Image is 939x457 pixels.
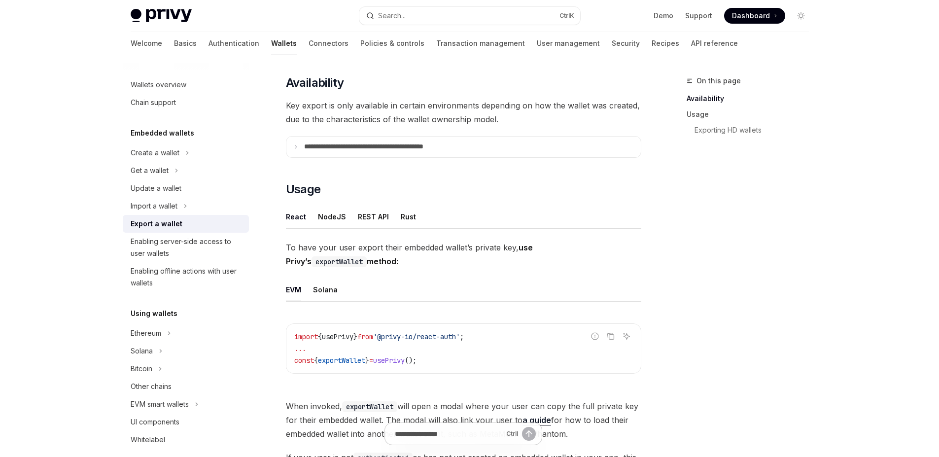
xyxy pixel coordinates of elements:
[687,122,817,138] a: Exporting HD wallets
[131,236,243,259] div: Enabling server-side access to user wallets
[123,215,249,233] a: Export a wallet
[123,413,249,431] a: UI components
[131,9,192,23] img: light logo
[313,278,338,301] div: Solana
[123,360,249,378] button: Toggle Bitcoin section
[685,11,712,21] a: Support
[309,32,348,55] a: Connectors
[294,344,306,353] span: ...
[691,32,738,55] a: API reference
[131,416,179,428] div: UI components
[286,278,301,301] div: EVM
[131,345,153,357] div: Solana
[654,11,673,21] a: Demo
[294,356,314,365] span: const
[131,127,194,139] h5: Embedded wallets
[401,205,416,228] div: Rust
[123,431,249,449] a: Whitelabel
[131,218,182,230] div: Export a wallet
[724,8,785,24] a: Dashboard
[286,241,641,268] span: To have your user export their embedded wallet’s private key,
[360,32,424,55] a: Policies & controls
[318,332,322,341] span: {
[131,308,177,319] h5: Using wallets
[395,423,502,445] input: Ask a question...
[652,32,679,55] a: Recipes
[131,182,181,194] div: Update a wallet
[373,356,405,365] span: usePrivy
[286,205,306,228] div: React
[589,330,601,343] button: Report incorrect code
[318,205,346,228] div: NodeJS
[732,11,770,21] span: Dashboard
[131,381,172,392] div: Other chains
[696,75,741,87] span: On this page
[537,32,600,55] a: User management
[353,332,357,341] span: }
[174,32,197,55] a: Basics
[314,356,318,365] span: {
[793,8,809,24] button: Toggle dark mode
[131,165,169,176] div: Get a wallet
[123,233,249,262] a: Enabling server-side access to user wallets
[286,399,641,441] span: When invoked, will open a modal where your user can copy the full private key for their embedded ...
[123,94,249,111] a: Chain support
[209,32,259,55] a: Authentication
[131,147,179,159] div: Create a wallet
[286,75,344,91] span: Availability
[359,7,580,25] button: Open search
[123,162,249,179] button: Toggle Get a wallet section
[522,427,536,441] button: Send message
[312,256,367,267] code: exportWallet
[436,32,525,55] a: Transaction management
[131,79,186,91] div: Wallets overview
[271,32,297,55] a: Wallets
[378,10,406,22] div: Search...
[123,197,249,215] button: Toggle Import a wallet section
[131,265,243,289] div: Enabling offline actions with user wallets
[131,97,176,108] div: Chain support
[123,144,249,162] button: Toggle Create a wallet section
[123,395,249,413] button: Toggle EVM smart wallets section
[357,332,373,341] span: from
[322,332,353,341] span: usePrivy
[620,330,633,343] button: Ask AI
[123,378,249,395] a: Other chains
[123,262,249,292] a: Enabling offline actions with user wallets
[286,243,533,266] strong: use Privy’s method:
[294,332,318,341] span: import
[365,356,369,365] span: }
[687,91,817,106] a: Availability
[369,356,373,365] span: =
[460,332,464,341] span: ;
[286,181,321,197] span: Usage
[373,332,460,341] span: '@privy-io/react-auth'
[123,76,249,94] a: Wallets overview
[405,356,417,365] span: ();
[131,434,165,446] div: Whitelabel
[131,32,162,55] a: Welcome
[318,356,365,365] span: exportWallet
[123,324,249,342] button: Toggle Ethereum section
[687,106,817,122] a: Usage
[123,179,249,197] a: Update a wallet
[131,200,177,212] div: Import a wallet
[131,363,152,375] div: Bitcoin
[286,99,641,126] span: Key export is only available in certain environments depending on how the wallet was created, due...
[131,398,189,410] div: EVM smart wallets
[604,330,617,343] button: Copy the contents from the code block
[559,12,574,20] span: Ctrl K
[123,342,249,360] button: Toggle Solana section
[342,401,397,412] code: exportWallet
[131,327,161,339] div: Ethereum
[612,32,640,55] a: Security
[358,205,389,228] div: REST API
[522,415,551,425] a: a guide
